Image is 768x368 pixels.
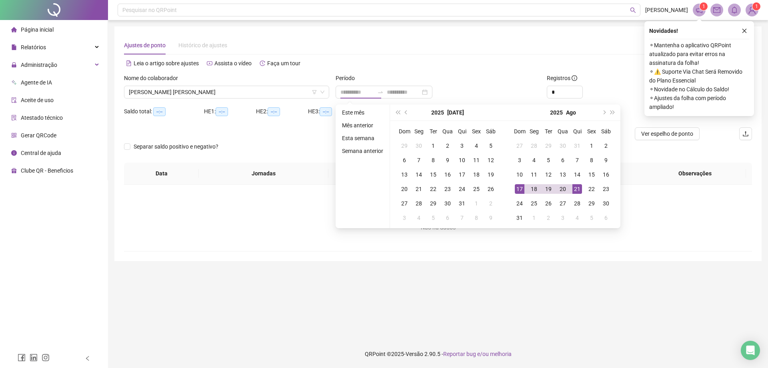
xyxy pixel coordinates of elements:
[599,196,613,211] td: 2025-08-30
[587,213,596,223] div: 5
[486,155,496,165] div: 12
[21,97,54,103] span: Aceite de uso
[469,139,484,153] td: 2025-07-04
[447,105,464,121] button: month panel
[599,153,613,167] td: 2025-08-09
[558,184,568,194] div: 20
[256,107,308,116] div: HE 2:
[527,167,541,182] td: 2025-08-11
[414,199,424,208] div: 28
[336,74,360,82] label: Período
[570,211,584,225] td: 2025-09-04
[412,124,426,139] th: Seg
[443,184,452,194] div: 23
[426,182,440,196] td: 2025-07-22
[440,124,455,139] th: Qua
[412,211,426,225] td: 2025-08-04
[393,105,402,121] button: super-prev-year
[214,60,252,66] span: Assista o vídeo
[469,182,484,196] td: 2025-07-25
[21,115,63,121] span: Atestado técnico
[428,213,438,223] div: 5
[30,354,38,362] span: linkedin
[601,199,611,208] div: 30
[11,115,17,121] span: solution
[472,184,481,194] div: 25
[544,184,553,194] div: 19
[440,211,455,225] td: 2025-08-06
[11,97,17,103] span: audit
[752,2,760,10] sup: Atualize o seu contato no menu Meus Dados
[486,213,496,223] div: 9
[428,155,438,165] div: 8
[630,7,636,13] span: search
[541,167,556,182] td: 2025-08-12
[11,168,17,173] span: gift
[426,153,440,167] td: 2025-07-08
[85,356,90,361] span: left
[601,170,611,179] div: 16
[650,169,740,178] span: Observações
[742,131,749,137] span: upload
[741,341,760,360] div: Open Intercom Messenger
[731,6,738,14] span: bell
[527,182,541,196] td: 2025-08-18
[635,127,700,140] button: Ver espelho de ponto
[412,153,426,167] td: 2025-07-07
[742,28,747,34] span: close
[443,213,452,223] div: 6
[412,182,426,196] td: 2025-07-21
[601,141,611,151] div: 2
[11,27,17,32] span: home
[713,6,720,14] span: mail
[527,124,541,139] th: Seg
[587,170,596,179] div: 15
[472,213,481,223] div: 8
[21,132,56,139] span: Gerar QRCode
[414,141,424,151] div: 30
[599,105,608,121] button: next-year
[400,213,409,223] div: 3
[377,89,384,95] span: to
[339,146,386,156] li: Semana anterior
[42,354,50,362] span: instagram
[515,170,524,179] div: 10
[556,196,570,211] td: 2025-08-27
[541,196,556,211] td: 2025-08-26
[649,26,678,35] span: Novidades !
[570,182,584,196] td: 2025-08-21
[400,199,409,208] div: 27
[11,62,17,68] span: lock
[397,153,412,167] td: 2025-07-06
[469,167,484,182] td: 2025-07-18
[443,155,452,165] div: 9
[11,150,17,156] span: info-circle
[572,170,582,179] div: 14
[512,153,527,167] td: 2025-08-03
[696,6,703,14] span: notification
[541,139,556,153] td: 2025-07-29
[601,184,611,194] div: 23
[484,182,498,196] td: 2025-07-26
[649,41,749,67] span: ⚬ Mantenha o aplicativo QRPoint atualizado para evitar erros na assinatura da folha!
[457,170,467,179] div: 17
[124,163,199,185] th: Data
[527,139,541,153] td: 2025-07-28
[570,124,584,139] th: Qui
[204,107,256,116] div: HE 1:
[515,155,524,165] div: 3
[644,163,746,185] th: Observações
[124,74,183,82] label: Nome do colaborador
[572,184,582,194] div: 21
[443,351,512,357] span: Reportar bug e/ou melhoria
[515,213,524,223] div: 31
[512,211,527,225] td: 2025-08-31
[550,105,563,121] button: year panel
[443,170,452,179] div: 16
[556,153,570,167] td: 2025-08-06
[260,60,265,66] span: history
[527,196,541,211] td: 2025-08-25
[541,182,556,196] td: 2025-08-19
[469,211,484,225] td: 2025-08-08
[440,196,455,211] td: 2025-07-30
